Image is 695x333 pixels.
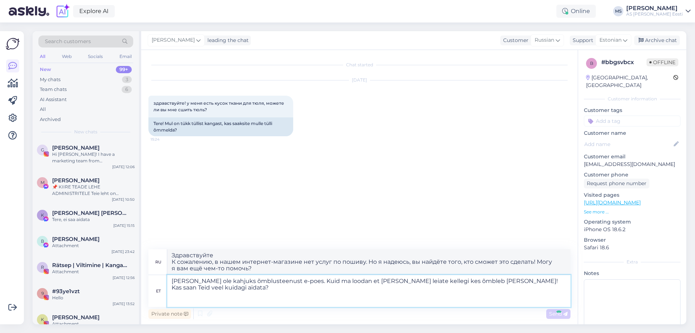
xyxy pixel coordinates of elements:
[118,52,133,61] div: Email
[111,249,135,254] div: [DATE] 23:42
[153,100,285,112] span: здравствуйте! у меня есть кусок ткани для тюля, можете ли вы мне сшить тюль?
[584,244,681,251] p: Safari 18.6
[41,317,44,322] span: K
[52,269,135,275] div: Attachment
[646,58,678,66] span: Offline
[38,52,47,61] div: All
[41,147,44,153] span: G
[41,265,44,270] span: R
[584,171,681,179] p: Customer phone
[116,66,132,73] div: 99+
[584,96,681,102] div: Customer information
[52,184,135,197] div: 📌 KIIRE TEADE LEHE ADMINISTRITELE Teie leht on rikkunud Meta kogukonna juhiseid ja reklaamipoliit...
[613,6,623,16] div: MS
[205,37,249,44] div: leading the chat
[152,36,195,44] span: [PERSON_NAME]
[584,218,681,226] p: Operating system
[122,76,132,83] div: 3
[584,140,672,148] input: Add name
[634,36,680,45] div: Archive chat
[113,223,135,228] div: [DATE] 15:15
[148,77,570,83] div: [DATE]
[584,259,681,265] div: Extra
[6,37,20,51] img: Askly Logo
[52,151,135,164] div: Hi [PERSON_NAME]! I have a marketing team from [GEOGRAPHIC_DATA] ready to help you. If you are in...
[584,270,681,277] p: Notes
[626,5,691,17] a: [PERSON_NAME]AS [PERSON_NAME] Eesti
[584,236,681,244] p: Browser
[52,236,100,242] span: Виктор Стриков
[73,5,115,17] a: Explore AI
[584,209,681,215] p: See more ...
[45,38,91,45] span: Search customers
[40,116,61,123] div: Archived
[586,74,673,89] div: [GEOGRAPHIC_DATA], [GEOGRAPHIC_DATA]
[113,301,135,307] div: [DATE] 13:52
[52,321,135,327] div: Attachment
[122,86,132,93] div: 6
[52,314,100,321] span: Katrina Randma
[500,37,528,44] div: Customer
[52,210,127,216] span: Karl Eik Rebane
[52,177,100,184] span: Martin Eggers
[148,117,293,136] div: Tere! Mul on tükk tüllist kangast, kas saaksite mulle tülli õmmelda?
[599,36,622,44] span: Estonian
[584,116,681,126] input: Add a tag
[40,106,46,113] div: All
[40,96,67,103] div: AI Assistant
[41,180,45,185] span: M
[87,52,104,61] div: Socials
[52,262,127,269] span: Rätsep | Viltimine | Kangastelgedel kudumine
[60,52,73,61] div: Web
[601,58,646,67] div: # bbgsvbcx
[584,199,641,206] a: [URL][DOMAIN_NAME]
[584,179,649,188] div: Request phone number
[626,5,683,11] div: [PERSON_NAME]
[40,76,60,83] div: My chats
[41,212,44,218] span: K
[584,129,681,137] p: Customer name
[584,191,681,199] p: Visited pages
[52,216,135,223] div: Tere, ei saa aidata
[556,5,596,18] div: Online
[113,275,135,280] div: [DATE] 12:56
[584,107,681,114] p: Customer tags
[52,295,135,301] div: Hello
[40,66,51,73] div: New
[112,197,135,202] div: [DATE] 10:50
[584,226,681,233] p: iPhone OS 18.6.2
[52,145,100,151] span: Gian Franco Serrudo
[626,11,683,17] div: AS [PERSON_NAME] Eesti
[41,291,44,296] span: 9
[584,153,681,161] p: Customer email
[41,238,44,244] span: В
[74,129,97,135] span: New chats
[590,61,593,66] span: b
[151,137,178,142] span: 15:24
[570,37,593,44] div: Support
[55,4,70,19] img: explore-ai
[40,86,67,93] div: Team chats
[52,288,80,295] span: #93ye1vzt
[148,62,570,68] div: Chat started
[535,36,554,44] span: Russian
[112,164,135,170] div: [DATE] 12:06
[52,242,135,249] div: Attachment
[584,161,681,168] p: [EMAIL_ADDRESS][DOMAIN_NAME]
